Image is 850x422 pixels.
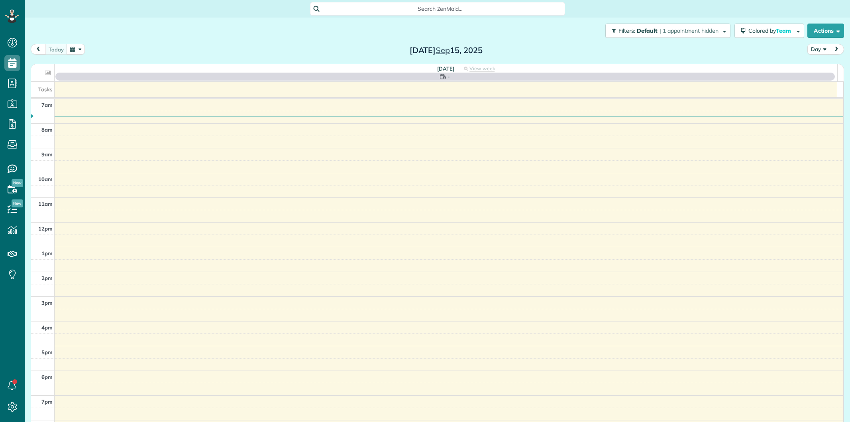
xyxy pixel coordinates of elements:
[41,151,53,158] span: 9am
[448,73,450,81] span: -
[38,86,53,93] span: Tasks
[41,250,53,256] span: 1pm
[618,27,635,34] span: Filters:
[807,24,844,38] button: Actions
[31,44,46,55] button: prev
[660,27,718,34] span: | 1 appointment hidden
[807,44,830,55] button: Day
[41,300,53,306] span: 3pm
[12,199,23,207] span: New
[41,398,53,405] span: 7pm
[469,65,495,72] span: View week
[829,44,844,55] button: next
[601,24,730,38] a: Filters: Default | 1 appointment hidden
[748,27,794,34] span: Colored by
[38,225,53,232] span: 12pm
[41,349,53,355] span: 5pm
[41,374,53,380] span: 6pm
[38,176,53,182] span: 10am
[637,27,658,34] span: Default
[12,179,23,187] span: New
[605,24,730,38] button: Filters: Default | 1 appointment hidden
[41,126,53,133] span: 8am
[38,201,53,207] span: 11am
[734,24,804,38] button: Colored byTeam
[41,324,53,331] span: 4pm
[41,275,53,281] span: 2pm
[396,46,496,55] h2: [DATE] 15, 2025
[776,27,792,34] span: Team
[437,65,454,72] span: [DATE]
[41,102,53,108] span: 7am
[436,45,450,55] span: Sep
[45,44,67,55] button: today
